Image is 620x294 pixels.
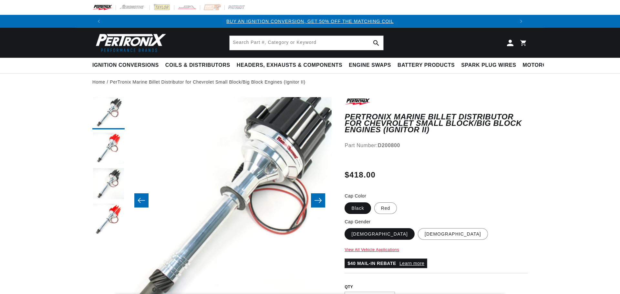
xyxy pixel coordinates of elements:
[369,36,383,50] button: Search Part #, Category or Keyword
[515,15,528,28] button: Translation missing: en.sections.announcements.next_announcement
[345,284,528,290] label: QTY
[345,193,367,199] legend: Cap Color
[345,114,528,133] h1: PerTronix Marine Billet Distributor for Chevrolet Small Block/Big Block Engines (Ignitor II)
[92,58,162,73] summary: Ignition Conversions
[92,133,125,165] button: Load image 2 in gallery view
[394,58,458,73] summary: Battery Products
[523,62,561,69] span: Motorcycle
[237,62,342,69] span: Headers, Exhausts & Components
[105,18,515,25] div: Announcement
[76,15,544,28] slideshow-component: Translation missing: en.sections.announcements.announcement_bar
[378,143,400,148] strong: D200800
[520,58,564,73] summary: Motorcycle
[345,169,376,181] span: $418.00
[110,78,305,86] a: PerTronix Marine Billet Distributor for Chevrolet Small Block/Big Block Engines (Ignitor II)
[233,58,346,73] summary: Headers, Exhausts & Components
[349,62,391,69] span: Engine Swaps
[92,97,125,129] button: Load image 1 in gallery view
[230,36,383,50] input: Search Part #, Category or Keyword
[92,204,125,236] button: Load image 4 in gallery view
[162,58,233,73] summary: Coils & Distributors
[418,228,488,240] label: [DEMOGRAPHIC_DATA]
[311,193,325,208] button: Slide right
[345,248,399,252] a: View All Vehicle Applications
[92,168,125,200] button: Load image 3 in gallery view
[226,19,394,24] a: BUY AN IGNITION CONVERSION, GET 50% OFF THE MATCHING COIL
[345,259,427,268] p: $40 MAIL-IN REBATE
[399,261,424,266] a: Learn more
[398,62,455,69] span: Battery Products
[92,15,105,28] button: Translation missing: en.sections.announcements.previous_announcement
[345,202,371,214] label: Black
[92,78,105,86] a: Home
[92,32,167,54] img: Pertronix
[345,141,528,150] div: Part Number:
[458,58,519,73] summary: Spark Plug Wires
[345,218,371,225] legend: Cap Gender
[461,62,516,69] span: Spark Plug Wires
[165,62,230,69] span: Coils & Distributors
[92,78,528,86] nav: breadcrumbs
[346,58,394,73] summary: Engine Swaps
[345,228,415,240] label: [DEMOGRAPHIC_DATA]
[92,62,159,69] span: Ignition Conversions
[105,18,515,25] div: 1 of 3
[134,193,149,208] button: Slide left
[374,202,397,214] label: Red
